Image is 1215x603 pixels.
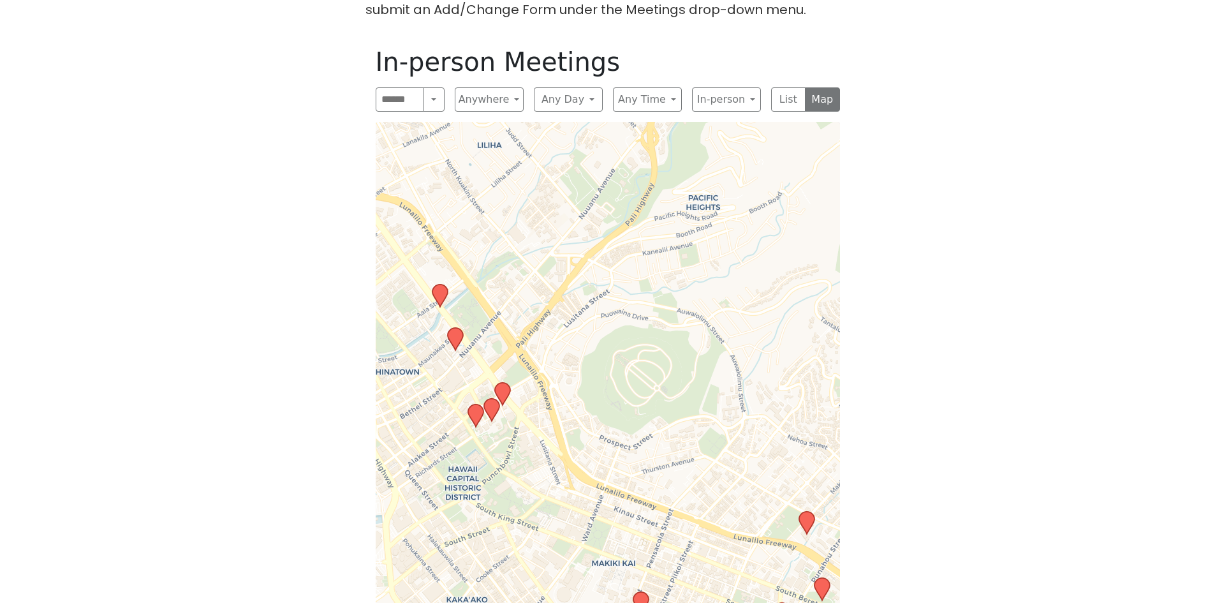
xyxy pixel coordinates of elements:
h1: In-person Meetings [376,47,840,77]
button: In-person [692,87,761,112]
input: Search [376,87,425,112]
button: Anywhere [455,87,524,112]
button: Any Day [534,87,603,112]
button: Any Time [613,87,682,112]
button: List [771,87,806,112]
button: Map [805,87,840,112]
button: Search [423,87,444,112]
